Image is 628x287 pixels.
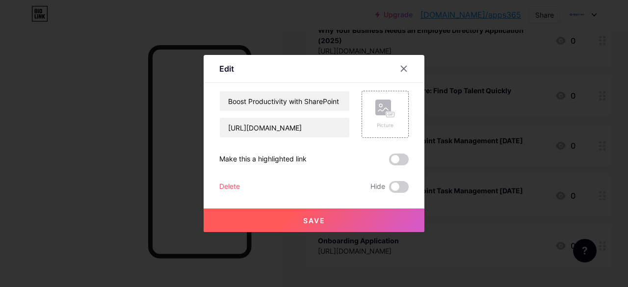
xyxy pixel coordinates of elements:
div: Make this a highlighted link [219,154,307,165]
div: Picture [375,122,395,129]
div: Edit [219,63,234,75]
div: Delete [219,181,240,193]
span: Save [303,216,325,225]
input: Title [220,91,349,111]
input: URL [220,118,349,137]
span: Hide [370,181,385,193]
button: Save [204,209,424,232]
